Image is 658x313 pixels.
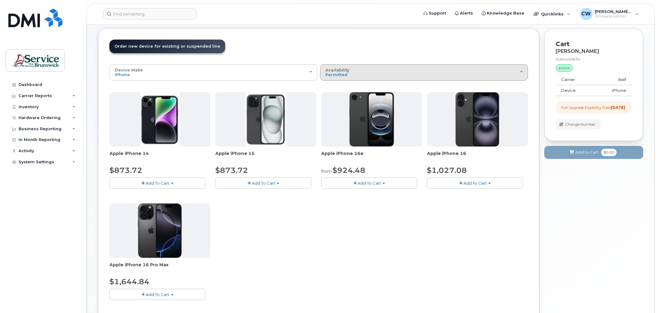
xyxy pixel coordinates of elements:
div: Christenson, Wanda (LEG) [576,8,643,20]
span: Quicklinks [541,11,564,16]
span: Add To Cart [463,181,487,186]
span: Alerts [460,10,473,16]
a: Alerts [451,7,478,19]
button: Add To Cart [321,178,417,188]
p: Cart [556,40,632,49]
span: $873.72 [215,166,248,175]
span: Add To Cart [252,181,275,186]
img: iphone_16_plus.png [456,92,499,147]
div: Apple iPhone 15 [215,150,316,163]
input: Find something... [103,8,197,19]
div: Apple iPhone 14 [110,150,210,163]
td: Device [556,85,594,96]
button: Change Number [556,119,601,130]
div: Apple iPhone 16e [321,150,422,163]
span: Availability [325,67,350,72]
span: $0.00 [601,149,617,156]
span: Knowledge Base [487,10,525,16]
div: Apple iPhone 16 Pro Max [110,262,210,274]
span: Add to Cart [576,149,599,155]
img: iphone16e.png [350,92,394,147]
span: Device Make [115,67,143,72]
button: Availability Permitted [320,64,528,80]
span: CW [582,10,591,18]
div: [PERSON_NAME] [556,49,632,54]
button: Add To Cart [110,289,205,300]
span: Add To Cart [146,292,170,297]
button: Add To Cart [110,178,205,188]
strong: [DATE] [611,105,626,110]
td: iPhone [594,85,632,96]
span: Add To Cart [358,181,381,186]
span: Support [429,10,446,16]
div: 5064400634 [556,57,632,62]
div: Full Upgrade Eligibility Date [561,105,626,110]
button: Add To Cart [215,178,311,188]
span: [PERSON_NAME] (LEG) [595,9,632,14]
small: from [321,169,332,174]
td: Bell [594,74,632,85]
span: $873.72 [110,166,142,175]
img: iphone14.jpg [140,92,180,147]
button: Add to Cart $0.00 [544,146,643,159]
div: Quicklinks [530,8,575,20]
button: Device Make iPhone [110,64,317,80]
img: iphone_16_pro.png [138,204,182,258]
button: Add To Cart [427,178,523,188]
td: Carrier [556,74,594,85]
span: $924.48 [333,166,366,175]
span: Change Number [566,122,596,127]
img: iphone15.jpg [245,92,286,147]
span: $1,027.08 [427,166,467,175]
a: Knowledge Base [478,7,529,19]
a: Support [419,7,451,19]
span: Order new device for existing or suspended line [114,44,220,49]
span: iPhone [115,72,130,77]
span: Add To Cart [146,181,170,186]
span: Permitted [325,72,347,77]
div: Apple iPhone 16 [427,150,528,163]
span: Wireless Admin [595,14,632,19]
div: active [556,64,573,72]
span: $1,644.84 [110,277,149,286]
